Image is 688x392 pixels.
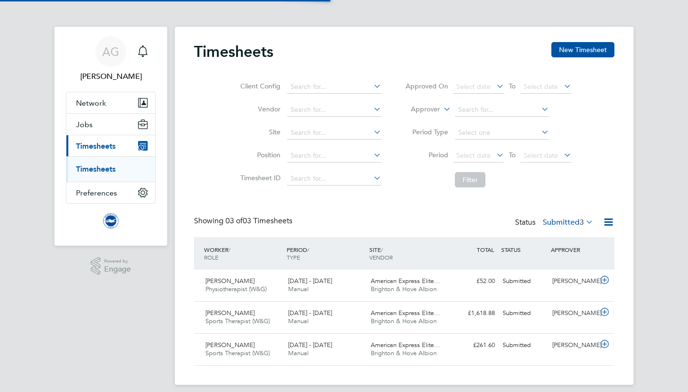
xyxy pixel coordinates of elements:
[205,317,270,325] span: Sports Therapist (W&G)
[524,151,558,160] span: Select date
[76,98,106,108] span: Network
[76,188,117,197] span: Preferences
[397,105,440,114] label: Approver
[499,273,548,289] div: Submitted
[499,241,548,258] div: STATUS
[66,114,155,135] button: Jobs
[66,182,155,203] button: Preferences
[288,349,309,357] span: Manual
[226,216,243,226] span: 03 of
[548,241,598,258] div: APPROVER
[103,213,118,229] img: brightonandhovealbion-logo-retina.png
[506,149,518,161] span: To
[226,216,292,226] span: 03 Timesheets
[237,82,280,90] label: Client Config
[369,253,393,261] span: VENDOR
[515,216,595,229] div: Status
[477,246,494,253] span: TOTAL
[455,172,485,187] button: Filter
[449,273,499,289] div: £52.00
[237,174,280,182] label: Timesheet ID
[456,82,491,91] span: Select date
[194,42,273,61] h2: Timesheets
[205,285,267,293] span: Physiotherapist (W&G)
[66,92,155,113] button: Network
[506,80,518,92] span: To
[287,126,381,140] input: Search for...
[405,82,448,90] label: Approved On
[371,285,437,293] span: Brighton & Hove Albion
[66,156,155,182] div: Timesheets
[288,309,332,317] span: [DATE] - [DATE]
[455,103,549,117] input: Search for...
[551,42,614,57] button: New Timesheet
[66,135,155,156] button: Timesheets
[367,241,450,266] div: SITE
[205,277,255,285] span: [PERSON_NAME]
[288,277,332,285] span: [DATE] - [DATE]
[405,151,448,159] label: Period
[288,341,332,349] span: [DATE] - [DATE]
[456,151,491,160] span: Select date
[381,246,383,253] span: /
[371,317,437,325] span: Brighton & Hove Albion
[371,349,437,357] span: Brighton & Hove Albion
[54,27,167,246] nav: Main navigation
[449,305,499,321] div: £1,618.88
[102,45,119,58] span: AG
[91,257,131,275] a: Powered byEngage
[580,218,584,227] span: 3
[405,128,448,136] label: Period Type
[449,338,499,353] div: £261.60
[287,253,300,261] span: TYPE
[205,349,270,357] span: Sports Therapist (W&G)
[66,213,156,229] a: Go to home page
[499,338,548,353] div: Submitted
[237,128,280,136] label: Site
[76,120,93,129] span: Jobs
[237,151,280,159] label: Position
[548,305,598,321] div: [PERSON_NAME]
[228,246,230,253] span: /
[66,36,156,82] a: AG[PERSON_NAME]
[288,317,309,325] span: Manual
[548,338,598,353] div: [PERSON_NAME]
[76,142,116,151] span: Timesheets
[287,149,381,163] input: Search for...
[76,164,116,174] a: Timesheets
[288,285,309,293] span: Manual
[237,105,280,113] label: Vendor
[287,172,381,185] input: Search for...
[307,246,309,253] span: /
[205,341,255,349] span: [PERSON_NAME]
[104,265,131,273] span: Engage
[499,305,548,321] div: Submitted
[548,273,598,289] div: [PERSON_NAME]
[205,309,255,317] span: [PERSON_NAME]
[371,277,440,285] span: American Express Elite…
[371,341,440,349] span: American Express Elite…
[543,218,593,227] label: Submitted
[202,241,284,266] div: WORKER
[104,257,131,265] span: Powered by
[66,71,156,82] span: Alek Gross
[455,126,549,140] input: Select one
[284,241,367,266] div: PERIOD
[287,103,381,117] input: Search for...
[524,82,558,91] span: Select date
[194,216,294,226] div: Showing
[371,309,440,317] span: American Express Elite…
[204,253,218,261] span: ROLE
[287,80,381,94] input: Search for...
